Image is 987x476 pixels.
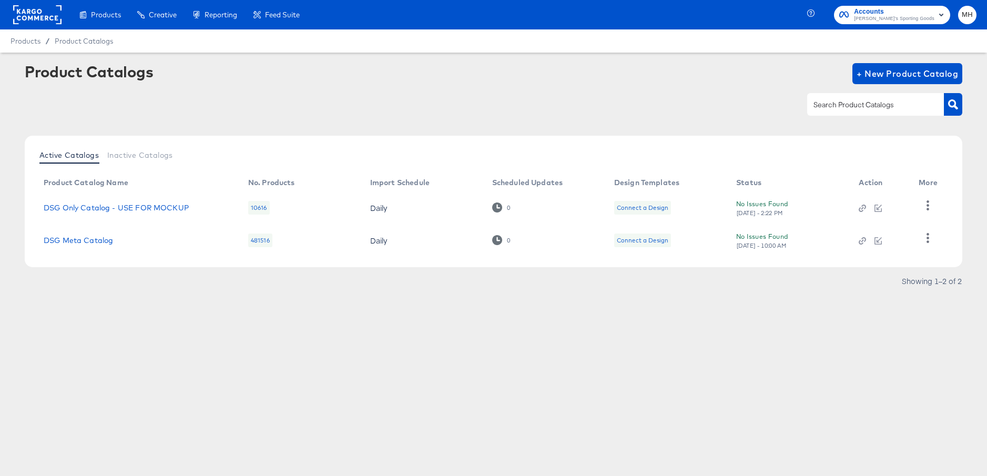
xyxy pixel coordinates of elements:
span: Products [91,11,121,19]
th: Status [728,175,850,191]
div: Product Catalogs [25,63,153,80]
div: Import Schedule [370,178,430,187]
a: Product Catalogs [55,37,113,45]
td: Daily [362,224,484,257]
div: Connect a Design [617,236,668,245]
a: DSG Only Catalog - USE FOR MOCKUP [44,204,189,212]
button: Accounts[PERSON_NAME]'s Sporting Goods [834,6,950,24]
div: Connect a Design [617,204,668,212]
div: No. Products [248,178,295,187]
span: Reporting [205,11,237,19]
span: Active Catalogs [39,151,99,159]
button: + New Product Catalog [852,63,962,84]
span: + New Product Catalog [857,66,958,81]
td: Daily [362,191,484,224]
div: Design Templates [614,178,679,187]
span: / [40,37,55,45]
a: DSG Meta Catalog [44,236,113,245]
span: Creative [149,11,177,19]
div: Product Catalog Name [44,178,128,187]
span: Feed Suite [265,11,300,19]
div: 0 [492,235,511,245]
span: Inactive Catalogs [107,151,173,159]
th: Action [850,175,910,191]
th: More [910,175,950,191]
input: Search Product Catalogs [811,99,923,111]
div: 481516 [248,234,272,247]
div: 0 [506,237,511,244]
div: 10616 [248,201,270,215]
span: Products [11,37,40,45]
span: Accounts [854,6,934,17]
div: 0 [506,204,511,211]
div: Showing 1–2 of 2 [901,277,962,285]
span: [PERSON_NAME]'s Sporting Goods [854,15,934,23]
button: MH [958,6,976,24]
span: MH [962,9,972,21]
div: Connect a Design [614,201,671,215]
div: Connect a Design [614,234,671,247]
div: 0 [492,202,511,212]
div: Scheduled Updates [492,178,563,187]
